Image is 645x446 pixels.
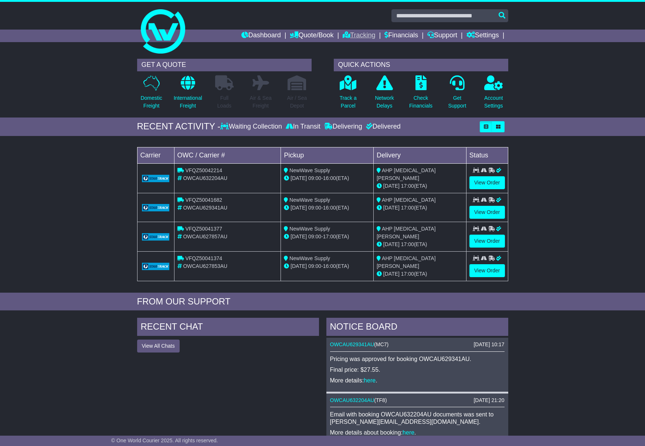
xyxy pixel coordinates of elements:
[403,429,414,436] a: here
[339,75,357,114] a: Track aParcel
[473,341,504,348] div: [DATE] 10:17
[183,205,227,211] span: OWCAU629341AU
[377,204,463,212] div: (ETA)
[330,355,505,362] p: Pricing was approved for booking OWCAU629341AU.
[185,167,222,173] span: VFQZ50042214
[384,30,418,42] a: Financials
[469,235,505,248] a: View Order
[174,94,202,110] p: International Freight
[469,176,505,189] a: View Order
[137,147,174,163] td: Carrier
[220,123,284,131] div: Waiting Collection
[289,167,330,173] span: NewWave Supply
[137,121,221,132] div: RECENT ACTIVITY -
[382,197,435,203] span: AHP [MEDICAL_DATA]
[284,233,370,241] div: - (ETA)
[374,75,394,114] a: NetworkDelays
[409,75,433,114] a: CheckFinancials
[343,30,375,42] a: Tracking
[330,411,505,425] p: Email with booking OWCAU632204AU documents was sent to [PERSON_NAME][EMAIL_ADDRESS][DOMAIN_NAME].
[466,30,499,42] a: Settings
[330,429,505,436] p: More details about booking: .
[401,183,414,189] span: 17:00
[183,263,227,269] span: OWCAU627853AU
[140,94,162,110] p: Domestic Freight
[289,197,330,203] span: NewWave Supply
[376,341,387,347] span: MC7
[375,94,394,110] p: Network Delays
[373,147,466,163] td: Delivery
[142,233,170,241] img: GetCarrierServiceLogo
[427,30,457,42] a: Support
[289,226,330,232] span: NewWave Supply
[323,234,336,239] span: 17:00
[142,175,170,182] img: GetCarrierServiceLogo
[291,175,307,181] span: [DATE]
[364,377,376,384] a: here
[284,262,370,270] div: - (ETA)
[291,263,307,269] span: [DATE]
[330,366,505,373] p: Final price: $27.55.
[466,147,508,163] td: Status
[323,205,336,211] span: 16:00
[484,75,503,114] a: AccountSettings
[137,59,312,71] div: GET A QUOTE
[291,205,307,211] span: [DATE]
[308,263,321,269] span: 09:00
[448,75,466,114] a: GetSupport
[383,271,400,277] span: [DATE]
[183,234,227,239] span: OWCAU627857AU
[281,147,374,163] td: Pickup
[322,123,364,131] div: Delivering
[377,167,436,181] span: AHP [MEDICAL_DATA] [PERSON_NAME]
[330,377,505,384] p: More details: .
[376,397,385,403] span: TF8
[173,75,203,114] a: InternationalFreight
[326,318,508,338] div: NOTICE BOARD
[308,175,321,181] span: 09:00
[323,175,336,181] span: 16:00
[111,438,218,443] span: © One World Courier 2025. All rights reserved.
[137,296,508,307] div: FROM OUR SUPPORT
[140,75,162,114] a: DomesticFreight
[484,94,503,110] p: Account Settings
[323,263,336,269] span: 16:00
[401,241,414,247] span: 17:00
[185,255,222,261] span: VFQZ50041374
[334,59,508,71] div: QUICK ACTIONS
[330,341,374,347] a: OWCAU629341AU
[142,204,170,211] img: GetCarrierServiceLogo
[409,94,432,110] p: Check Financials
[289,255,330,261] span: NewWave Supply
[290,30,333,42] a: Quote/Book
[284,123,322,131] div: In Transit
[401,271,414,277] span: 17:00
[291,234,307,239] span: [DATE]
[330,397,505,404] div: ( )
[308,205,321,211] span: 09:00
[377,270,463,278] div: (ETA)
[183,175,227,181] span: OWCAU632204AU
[377,241,463,248] div: (ETA)
[377,255,436,269] span: AHP [MEDICAL_DATA] [PERSON_NAME]
[287,94,307,110] p: Air / Sea Depot
[174,147,281,163] td: OWC / Carrier #
[469,206,505,219] a: View Order
[383,183,400,189] span: [DATE]
[340,94,357,110] p: Track a Parcel
[473,397,504,404] div: [DATE] 21:20
[377,226,436,239] span: AHP [MEDICAL_DATA] [PERSON_NAME]
[308,234,321,239] span: 09:00
[241,30,281,42] a: Dashboard
[448,94,466,110] p: Get Support
[137,340,180,353] button: View All Chats
[142,263,170,270] img: GetCarrierServiceLogo
[401,205,414,211] span: 17:00
[383,205,400,211] span: [DATE]
[185,226,222,232] span: VFQZ50041377
[383,241,400,247] span: [DATE]
[330,397,374,403] a: OWCAU632204AU
[185,197,222,203] span: VFQZ50041682
[330,341,505,348] div: ( )
[469,264,505,277] a: View Order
